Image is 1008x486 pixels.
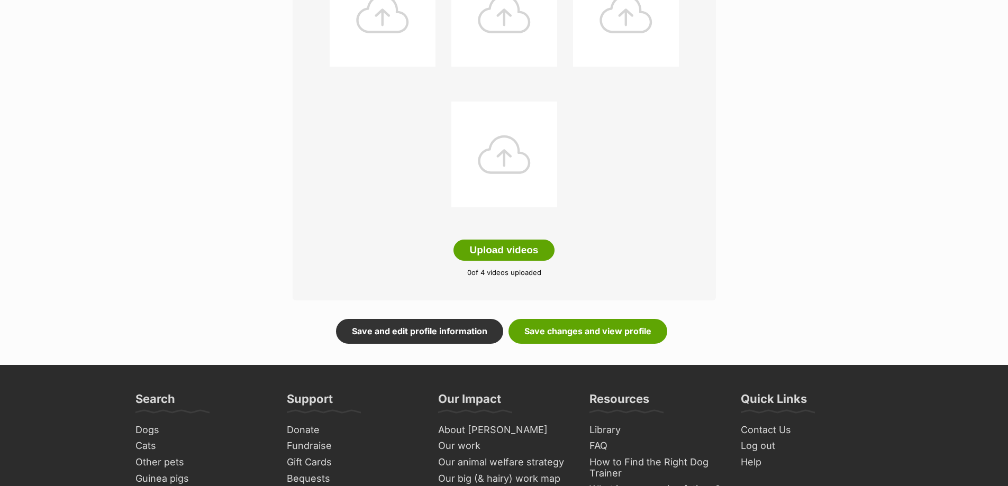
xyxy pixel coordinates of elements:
a: Gift Cards [283,454,423,471]
a: Save and edit profile information [336,319,503,343]
a: Cats [131,438,272,454]
h3: Quick Links [741,391,807,412]
a: Contact Us [737,422,877,438]
a: Our animal welfare strategy [434,454,575,471]
a: Our work [434,438,575,454]
h3: Search [135,391,175,412]
a: About [PERSON_NAME] [434,422,575,438]
a: Save changes and view profile [508,319,667,343]
a: Help [737,454,877,471]
p: of 4 videos uploaded [308,268,700,278]
h3: Resources [589,391,649,412]
a: Other pets [131,454,272,471]
a: How to Find the Right Dog Trainer [585,454,726,481]
a: Dogs [131,422,272,438]
a: Log out [737,438,877,454]
h3: Our Impact [438,391,501,412]
a: Fundraise [283,438,423,454]
button: Upload videos [453,240,555,261]
a: Library [585,422,726,438]
a: Donate [283,422,423,438]
h3: Support [287,391,333,412]
a: FAQ [585,438,726,454]
span: 0 [467,268,471,277]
